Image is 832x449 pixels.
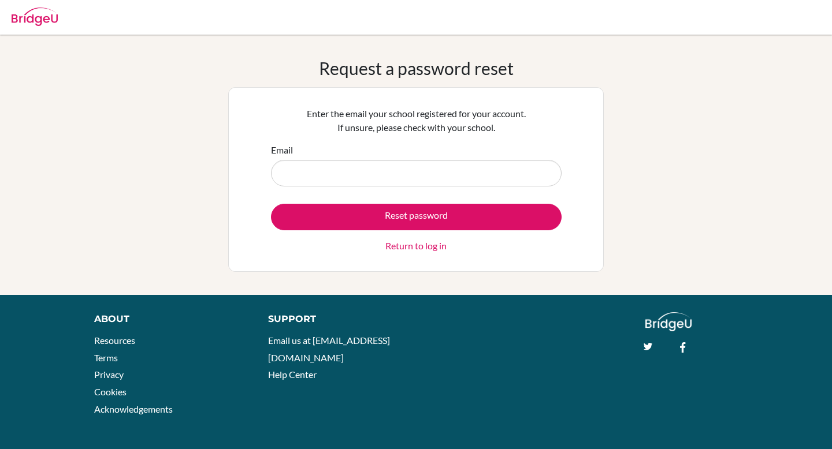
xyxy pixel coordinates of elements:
[94,403,173,414] a: Acknowledgements
[94,369,124,380] a: Privacy
[268,312,404,326] div: Support
[385,239,447,253] a: Return to log in
[271,143,293,157] label: Email
[94,312,242,326] div: About
[319,58,514,78] h1: Request a password reset
[94,335,135,346] a: Resources
[271,204,562,230] button: Reset password
[268,369,317,380] a: Help Center
[268,335,390,363] a: Email us at [EMAIL_ADDRESS][DOMAIN_NAME]
[645,312,692,331] img: logo_white@2x-f4f0deed5e89b7ecb1c2cc34c3e3d731f90f0f143d5ea2071677605dd97b5244.png
[271,107,562,134] p: Enter the email your school registered for your account. If unsure, please check with your school.
[94,352,118,363] a: Terms
[94,386,127,397] a: Cookies
[12,8,58,26] img: Bridge-U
